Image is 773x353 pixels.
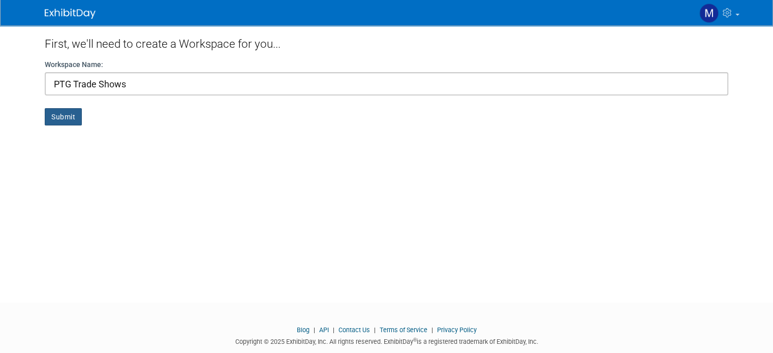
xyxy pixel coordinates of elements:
[338,326,370,334] a: Contact Us
[45,9,96,19] img: ExhibitDay
[372,326,378,334] span: |
[45,108,82,125] button: Submit
[429,326,436,334] span: |
[699,4,719,23] img: Michael Musto
[330,326,337,334] span: |
[311,326,318,334] span: |
[45,25,728,59] div: First, we'll need to create a Workspace for you...
[297,326,310,334] a: Blog
[437,326,477,334] a: Privacy Policy
[319,326,329,334] a: API
[45,59,103,70] label: Workspace Name:
[45,72,728,95] input: Name of your organization
[413,337,417,343] sup: ®
[380,326,427,334] a: Terms of Service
